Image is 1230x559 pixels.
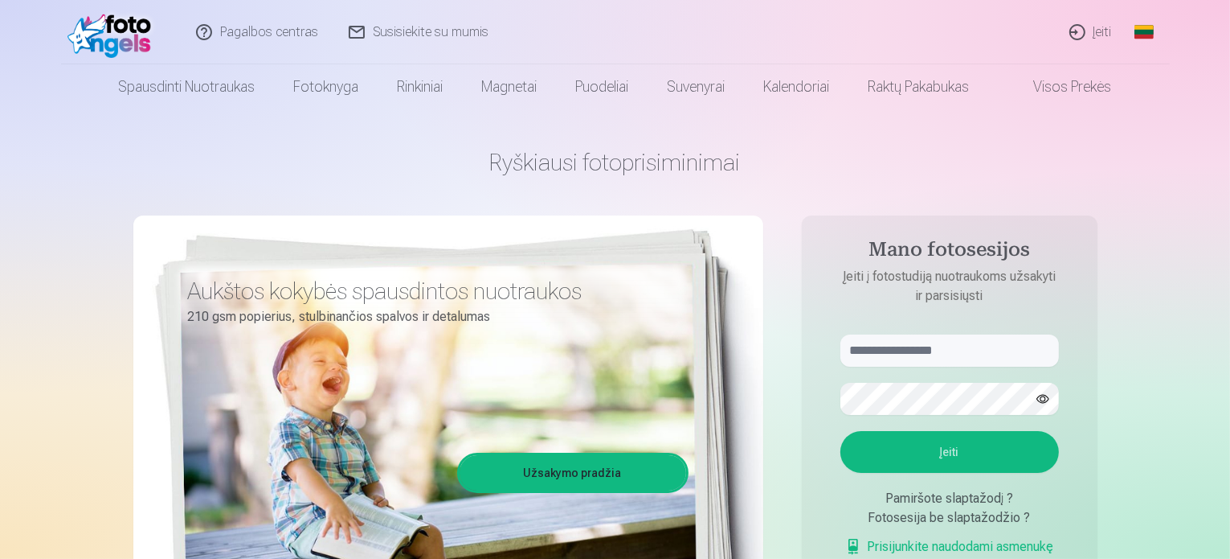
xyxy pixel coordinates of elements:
[824,267,1075,306] p: Įeiti į fotostudiją nuotraukoms užsakyti ir parsisiųsti
[840,508,1059,528] div: Fotosesija be slaptažodžio ?
[745,64,849,109] a: Kalendoriai
[989,64,1131,109] a: Visos prekės
[648,64,745,109] a: Suvenyrai
[133,148,1097,177] h1: Ryškiausi fotoprisiminimai
[275,64,378,109] a: Fotoknyga
[378,64,463,109] a: Rinkiniai
[460,455,686,491] a: Užsakymo pradžia
[840,489,1059,508] div: Pamiršote slaptažodį ?
[188,277,676,306] h3: Aukštos kokybės spausdintos nuotraukos
[824,238,1075,267] h4: Mano fotosesijos
[845,537,1054,557] a: Prisijunkite naudodami asmenukę
[463,64,557,109] a: Magnetai
[67,6,160,58] img: /fa2
[100,64,275,109] a: Spausdinti nuotraukas
[849,64,989,109] a: Raktų pakabukas
[188,306,676,328] p: 210 gsm popierius, stulbinančios spalvos ir detalumas
[557,64,648,109] a: Puodeliai
[840,431,1059,473] button: Įeiti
